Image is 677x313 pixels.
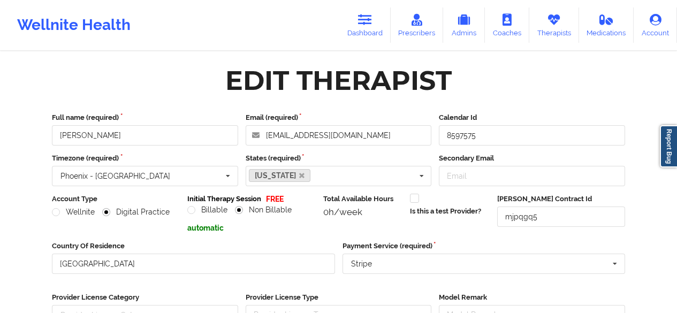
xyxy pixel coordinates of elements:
label: Country Of Residence [52,241,335,251]
label: Email (required) [246,112,432,123]
p: automatic [187,223,315,233]
label: Model Remark [439,292,625,303]
a: Dashboard [339,7,391,43]
label: States (required) [246,153,432,164]
p: FREE [266,194,284,204]
a: Medications [579,7,634,43]
div: Edit Therapist [225,64,452,97]
label: Billable [187,205,227,215]
input: Calendar Id [439,125,625,146]
a: Report Bug [660,125,677,167]
label: Non Billable [235,205,292,215]
label: Timezone (required) [52,153,238,164]
a: Coaches [485,7,529,43]
input: Deel Contract Id [497,207,625,227]
label: Secondary Email [439,153,625,164]
input: Email [439,166,625,186]
a: Prescribers [391,7,444,43]
label: Calendar Id [439,112,625,123]
a: Therapists [529,7,579,43]
input: Full name [52,125,238,146]
a: Admins [443,7,485,43]
label: Is this a test Provider? [410,206,481,217]
label: Total Available Hours [323,194,402,204]
label: Wellnite [52,208,95,217]
label: Initial Therapy Session [187,194,261,204]
div: Stripe [351,260,372,268]
div: 0h/week [323,207,402,217]
div: Phoenix - [GEOGRAPHIC_DATA] [60,172,170,180]
label: Full name (required) [52,112,238,123]
label: Payment Service (required) [343,241,626,251]
label: Account Type [52,194,180,204]
input: Email address [246,125,432,146]
label: Provider License Type [246,292,432,303]
label: [PERSON_NAME] Contract Id [497,194,625,204]
label: Digital Practice [102,208,170,217]
label: Provider License Category [52,292,238,303]
a: Account [634,7,677,43]
a: [US_STATE] [249,169,311,182]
